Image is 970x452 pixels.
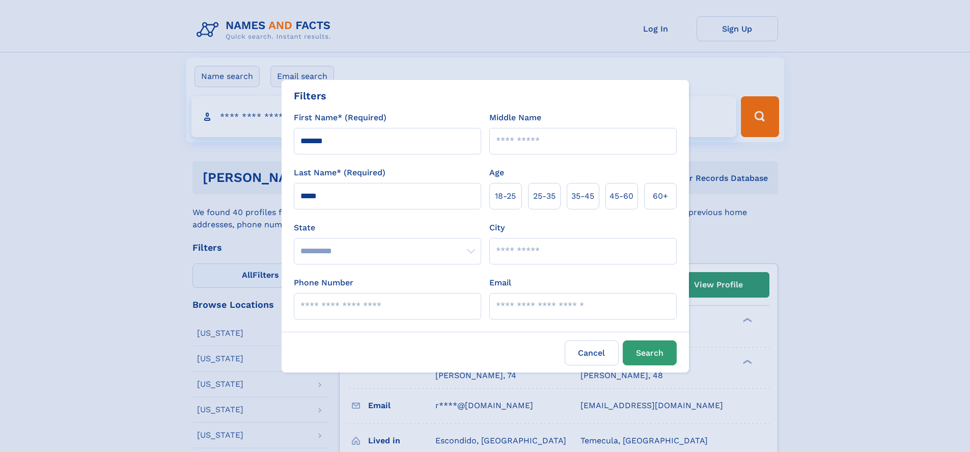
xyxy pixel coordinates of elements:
label: Last Name* (Required) [294,167,385,179]
label: Middle Name [489,112,541,124]
label: Age [489,167,504,179]
label: Email [489,277,511,289]
span: 25‑35 [533,190,556,202]
button: Search [623,340,677,365]
label: State [294,222,481,234]
span: 60+ [653,190,668,202]
label: Cancel [565,340,619,365]
div: Filters [294,88,326,103]
span: 45‑60 [609,190,633,202]
label: Phone Number [294,277,353,289]
span: 35‑45 [571,190,594,202]
span: 18‑25 [495,190,516,202]
label: City [489,222,505,234]
label: First Name* (Required) [294,112,386,124]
